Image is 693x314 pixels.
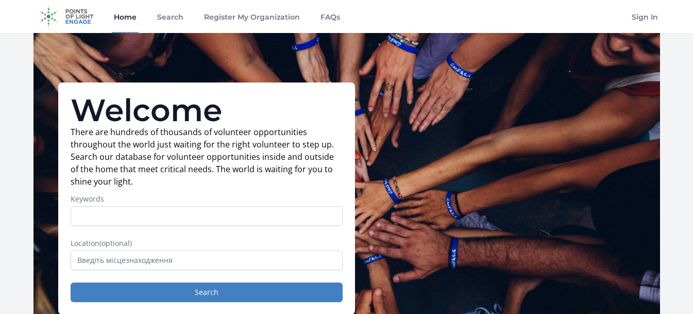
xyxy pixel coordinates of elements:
p: There are hundreds of thousands of volunteer opportunities throughout the world just waiting for ... [71,126,343,188]
span: (optional) [99,238,132,248]
label: Location [71,238,343,249]
label: Keywords [71,194,343,204]
h1: Welcome [71,95,343,126]
button: Search [71,283,343,302]
input: Введіть місцезнаходження [71,251,343,270]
